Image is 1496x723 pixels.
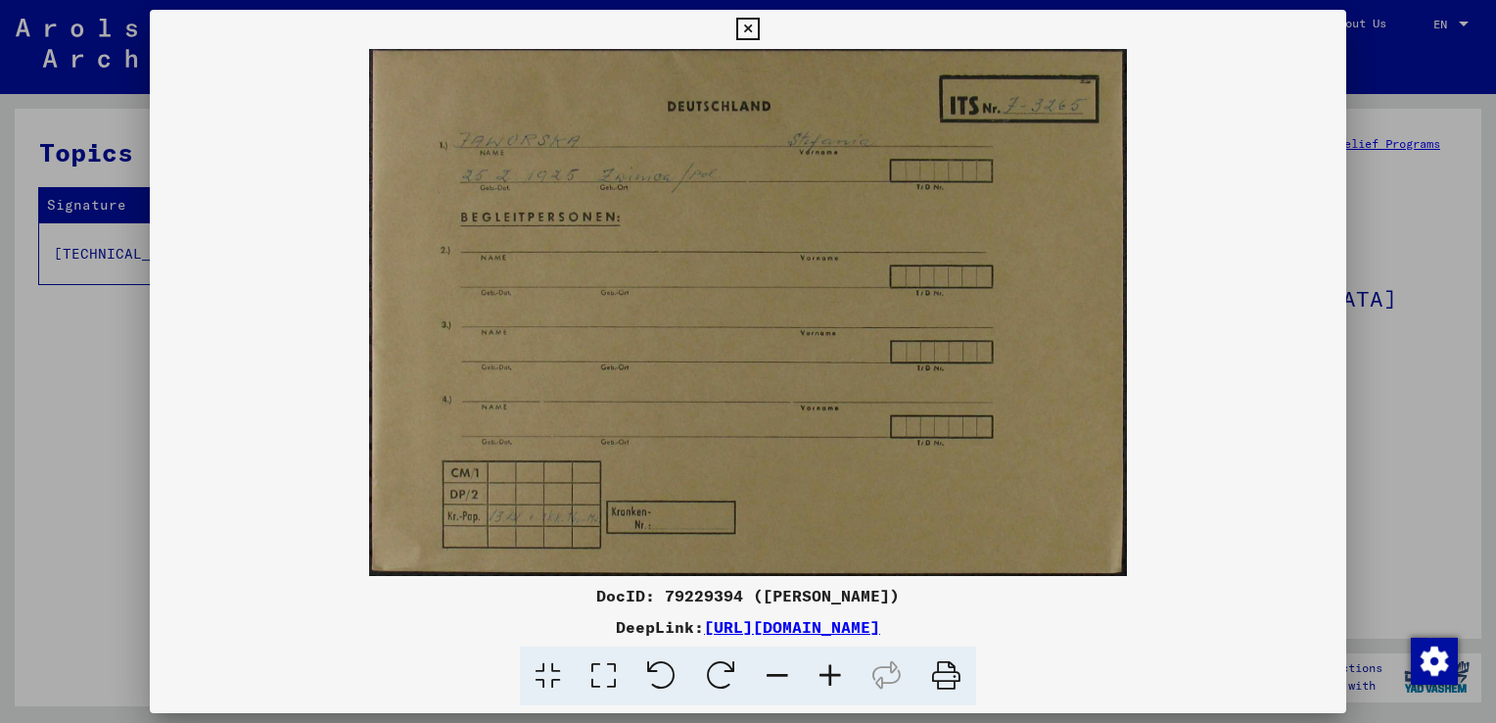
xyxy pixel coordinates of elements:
[1411,638,1458,685] img: Change consent
[150,615,1346,639] div: DeepLink:
[150,49,1346,576] img: 001.jpg
[1410,637,1457,684] div: Change consent
[150,584,1346,607] div: DocID: 79229394 ([PERSON_NAME])
[704,617,880,637] a: [URL][DOMAIN_NAME]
